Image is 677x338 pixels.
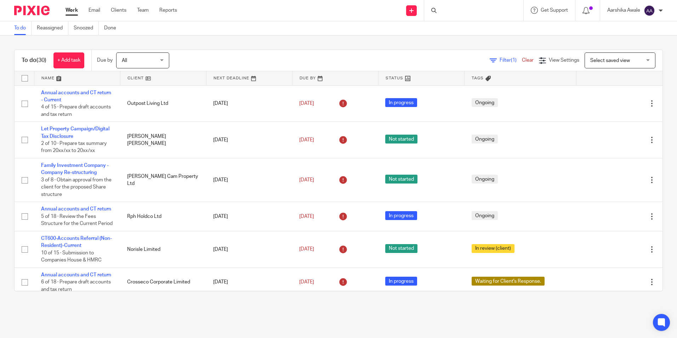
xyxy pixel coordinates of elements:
span: [DATE] [299,137,314,142]
span: Filter [500,58,522,63]
td: Norisle Limited [120,231,206,267]
td: Rph Holdco Ltd [120,202,206,231]
span: 10 of 15 · Submission to Companies House & HMRC [41,250,102,263]
span: Waiting for Client's Response. [472,277,545,286]
span: All [122,58,127,63]
span: Tags [472,76,484,80]
a: Work [66,7,78,14]
a: Reassigned [37,21,68,35]
td: [PERSON_NAME] [PERSON_NAME] [120,122,206,158]
a: Done [104,21,121,35]
td: Outpost Living Ltd [120,85,206,122]
a: + Add task [53,52,84,68]
span: View Settings [549,58,579,63]
span: Ongoing [472,135,498,143]
span: Get Support [541,8,568,13]
span: In progress [385,277,417,286]
span: Not started [385,175,417,184]
span: Select saved view [590,58,630,63]
p: Aarshika Awale [607,7,640,14]
a: Clear [522,58,534,63]
span: [DATE] [299,280,314,285]
span: 2 of 10 · Prepare tax summary from 20xx/xx to 20xx/xx [41,141,107,153]
img: Pixie [14,6,50,15]
span: (1) [511,58,517,63]
h1: To do [22,57,46,64]
span: [DATE] [299,214,314,219]
span: 3 of 8 · Obtain approval from the client for the proposed Share structure [41,178,112,197]
span: In progress [385,98,417,107]
a: Team [137,7,149,14]
a: Family Investment Company - Company Re-structuring [41,163,109,175]
span: In review (client) [472,244,514,253]
span: 6 of 18 · Prepare draft accounts and tax return [41,280,111,292]
span: [DATE] [299,101,314,106]
span: Ongoing [472,98,498,107]
a: CT600-Accounts Referral (Non-Resident)-Current [41,236,112,248]
span: [DATE] [299,178,314,182]
td: [DATE] [206,158,292,202]
td: [DATE] [206,231,292,267]
span: 4 of 15 · Prepare draft accounts and tax return [41,105,111,117]
td: [DATE] [206,85,292,122]
span: Not started [385,244,417,253]
td: [DATE] [206,122,292,158]
td: [PERSON_NAME] Cam Property Ltd [120,158,206,202]
span: Not started [385,135,417,143]
span: Ongoing [472,175,498,184]
td: Crosseco Corporate Limited [120,267,206,297]
span: (30) [36,57,46,63]
a: To do [14,21,32,35]
span: 5 of 18 · Review the Fees Structure for the Current Period [41,214,113,226]
a: Snoozed [74,21,99,35]
a: Let Property Campaign/Digital Tax Disclosure [41,126,109,139]
span: [DATE] [299,247,314,252]
a: Email [89,7,100,14]
a: Annual accounts and CT return [41,272,111,277]
a: Reports [159,7,177,14]
a: Annual accounts and CT return - Current [41,90,111,102]
p: Due by [97,57,113,64]
a: Annual accounts and CT return [41,207,111,212]
a: Clients [111,7,126,14]
td: [DATE] [206,202,292,231]
img: svg%3E [644,5,655,16]
span: Ongoing [472,211,498,220]
span: In progress [385,211,417,220]
td: [DATE] [206,267,292,297]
